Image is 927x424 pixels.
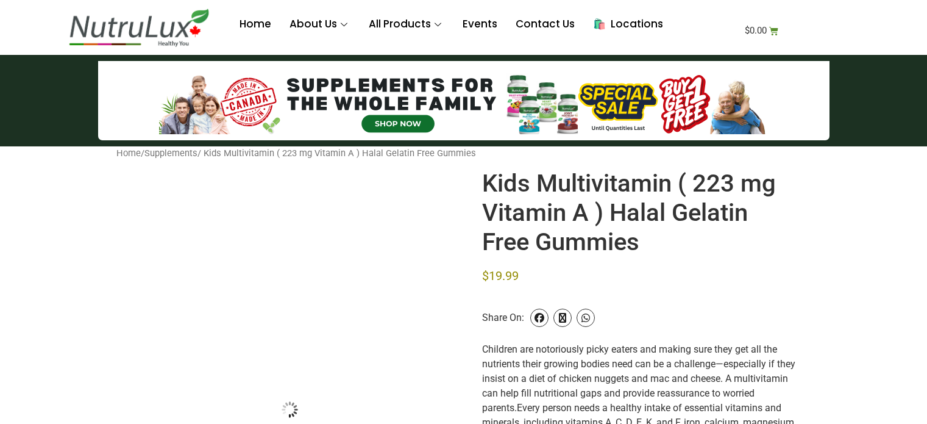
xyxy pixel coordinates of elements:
a: Supplements [144,148,197,159]
span: $ [745,25,750,36]
h1: Kids Multivitamin ( 223 mg Vitamin A ) Halal Gelatin Free Gummies [482,169,799,257]
span: Share On: [482,293,524,342]
bdi: 19.99 [482,268,519,283]
a: $0.00 [730,19,794,43]
span: Children are notoriously picky eaters and making sure they get all the nutrients their growing bo... [482,343,795,414]
bdi: 0.00 [745,25,767,36]
nav: Breadcrumb [116,146,811,160]
a: Home [116,148,141,159]
span: $ [482,268,489,283]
